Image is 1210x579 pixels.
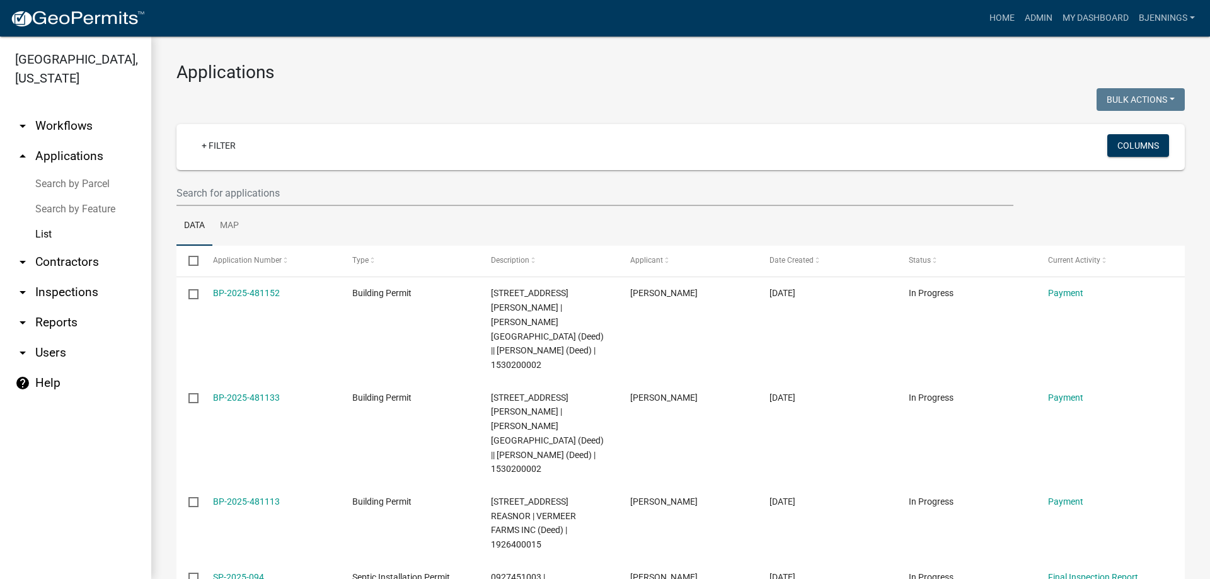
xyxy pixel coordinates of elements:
[630,496,698,507] span: Michelle Heap
[630,256,663,265] span: Applicant
[479,246,618,276] datatable-header-cell: Description
[1048,496,1083,507] a: Payment
[909,288,954,298] span: In Progress
[352,256,369,265] span: Type
[15,149,30,164] i: arrow_drop_up
[758,246,897,276] datatable-header-cell: Date Created
[192,134,246,157] a: + Filter
[1036,246,1175,276] datatable-header-cell: Current Activity
[352,288,412,298] span: Building Permit
[176,180,1013,206] input: Search for applications
[200,246,340,276] datatable-header-cell: Application Number
[769,256,814,265] span: Date Created
[15,375,30,391] i: help
[176,206,212,246] a: Data
[618,246,758,276] datatable-header-cell: Applicant
[491,288,604,370] span: 11267 S 60TH AVE E SULLY | SQUIRES, CHAD (Deed) || SQUIRES, MICHELLE (Deed) | 1530200002
[15,285,30,300] i: arrow_drop_down
[352,496,412,507] span: Building Permit
[1107,134,1169,157] button: Columns
[1057,6,1134,30] a: My Dashboard
[213,496,280,507] a: BP-2025-481113
[213,393,280,403] a: BP-2025-481133
[630,393,698,403] span: Chad Squires
[491,256,529,265] span: Description
[909,393,954,403] span: In Progress
[1097,88,1185,111] button: Bulk Actions
[491,393,604,474] span: 11267 S 60TH AVE E SULLY | SQUIRES, CHAD (Deed) || SQUIRES, MICHELLE (Deed) | 1530200002
[15,255,30,270] i: arrow_drop_down
[15,345,30,360] i: arrow_drop_down
[897,246,1036,276] datatable-header-cell: Status
[176,62,1185,83] h3: Applications
[213,256,282,265] span: Application Number
[909,256,931,265] span: Status
[15,118,30,134] i: arrow_drop_down
[1020,6,1057,30] a: Admin
[213,288,280,298] a: BP-2025-481152
[769,393,795,403] span: 09/19/2025
[491,496,576,549] span: 10026 SEQUOIA AVE REASNOR | VERMEER FARMS INC (Deed) | 1926400015
[1048,288,1083,298] a: Payment
[1134,6,1200,30] a: bjennings
[176,246,200,276] datatable-header-cell: Select
[340,246,479,276] datatable-header-cell: Type
[212,206,246,246] a: Map
[1048,393,1083,403] a: Payment
[630,288,698,298] span: Chad Squires
[984,6,1020,30] a: Home
[15,315,30,330] i: arrow_drop_down
[909,496,954,507] span: In Progress
[1048,256,1100,265] span: Current Activity
[769,496,795,507] span: 09/19/2025
[769,288,795,298] span: 09/19/2025
[352,393,412,403] span: Building Permit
